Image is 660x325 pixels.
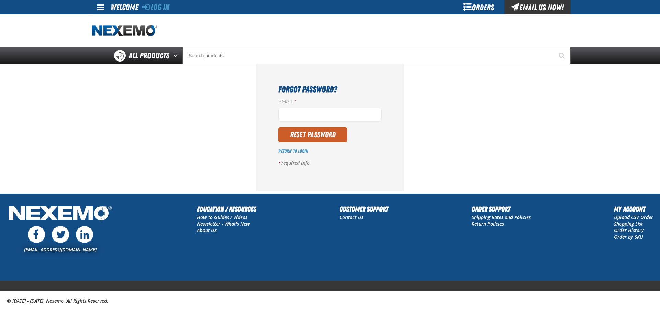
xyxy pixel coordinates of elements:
button: Reset Password [278,127,347,142]
a: Shipping Rates and Policies [472,214,531,220]
a: How to Guides / Videos [197,214,247,220]
h2: Order Support [472,204,531,214]
a: Log In [142,2,169,12]
a: Order History [614,227,644,234]
label: Email [278,99,382,105]
a: Order by SKU [614,234,643,240]
a: About Us [197,227,217,234]
h2: Customer Support [340,204,388,214]
img: Nexemo Logo [7,204,114,224]
span: All Products [129,50,169,62]
a: Home [92,25,157,37]
a: Contact Us [340,214,363,220]
p: required info [278,160,382,166]
a: [EMAIL_ADDRESS][DOMAIN_NAME] [24,246,97,253]
a: Shopping List [614,220,643,227]
a: Upload CSV Order [614,214,653,220]
a: Return Policies [472,220,504,227]
input: Search [182,47,571,64]
h2: Education / Resources [197,204,256,214]
button: Open All Products pages [171,47,182,64]
img: Nexemo logo [92,25,157,37]
h1: Forgot Password? [278,83,382,96]
h2: My Account [614,204,653,214]
a: Return to Login [278,148,308,154]
a: Newsletter - What's New [197,220,250,227]
button: Start Searching [553,47,571,64]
